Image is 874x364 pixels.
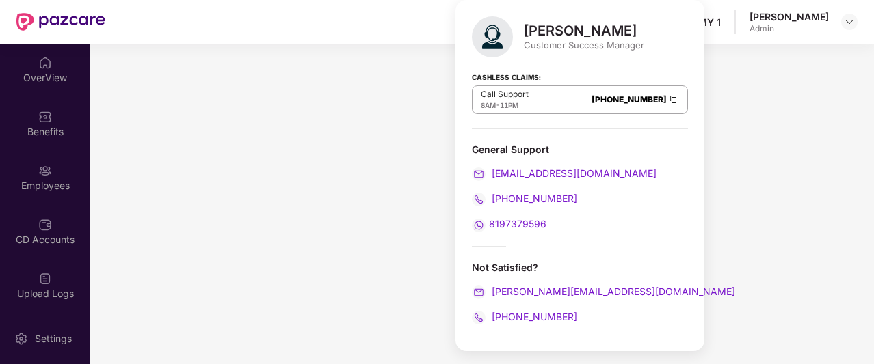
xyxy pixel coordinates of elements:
div: Settings [31,332,76,346]
img: svg+xml;base64,PHN2ZyBpZD0iU2V0dGluZy0yMHgyMCIgeG1sbnM9Imh0dHA6Ly93d3cudzMub3JnLzIwMDAvc3ZnIiB3aW... [14,332,28,346]
div: Customer Success Manager [524,39,644,51]
span: 8197379596 [489,218,546,229]
a: [PHONE_NUMBER] [472,193,577,204]
a: [PHONE_NUMBER] [592,94,667,104]
img: Clipboard Icon [668,94,679,105]
img: svg+xml;base64,PHN2ZyB4bWxucz0iaHR0cDovL3d3dy53My5vcmcvMjAwMC9zdmciIHhtbG5zOnhsaW5rPSJodHRwOi8vd3... [472,16,513,57]
div: Not Satisfied? [472,261,688,274]
p: Call Support [481,89,529,100]
div: [PERSON_NAME] [524,23,644,39]
a: 8197379596 [472,218,546,229]
img: svg+xml;base64,PHN2ZyB4bWxucz0iaHR0cDovL3d3dy53My5vcmcvMjAwMC9zdmciIHdpZHRoPSIyMCIgaGVpZ2h0PSIyMC... [472,167,486,181]
a: [PERSON_NAME][EMAIL_ADDRESS][DOMAIN_NAME] [472,285,735,297]
a: [EMAIL_ADDRESS][DOMAIN_NAME] [472,167,657,179]
span: [PERSON_NAME][EMAIL_ADDRESS][DOMAIN_NAME] [489,285,735,297]
img: New Pazcare Logo [16,13,105,31]
img: svg+xml;base64,PHN2ZyBpZD0iQmVuZWZpdHMiIHhtbG5zPSJodHRwOi8vd3d3LnczLm9yZy8yMDAwL3N2ZyIgd2lkdGg9Ij... [38,110,52,124]
div: Admin [750,23,829,34]
img: svg+xml;base64,PHN2ZyBpZD0iQ0RfQWNjb3VudHMiIGRhdGEtbmFtZT0iQ0QgQWNjb3VudHMiIHhtbG5zPSJodHRwOi8vd3... [38,218,52,232]
div: [PERSON_NAME] [750,10,829,23]
img: svg+xml;base64,PHN2ZyB4bWxucz0iaHR0cDovL3d3dy53My5vcmcvMjAwMC9zdmciIHdpZHRoPSIyMCIgaGVpZ2h0PSIyMC... [472,311,486,324]
div: Not Satisfied? [472,261,688,324]
img: svg+xml;base64,PHN2ZyB4bWxucz0iaHR0cDovL3d3dy53My5vcmcvMjAwMC9zdmciIHdpZHRoPSIyMCIgaGVpZ2h0PSIyMC... [472,219,486,232]
div: - [481,100,529,111]
span: [EMAIL_ADDRESS][DOMAIN_NAME] [489,167,657,179]
img: svg+xml;base64,PHN2ZyBpZD0iRHJvcGRvd24tMzJ4MzIiIHhtbG5zPSJodHRwOi8vd3d3LnczLm9yZy8yMDAwL3N2ZyIgd2... [844,16,855,27]
span: [PHONE_NUMBER] [489,193,577,204]
img: svg+xml;base64,PHN2ZyB4bWxucz0iaHR0cDovL3d3dy53My5vcmcvMjAwMC9zdmciIHdpZHRoPSIyMCIgaGVpZ2h0PSIyMC... [472,193,486,206]
img: svg+xml;base64,PHN2ZyB4bWxucz0iaHR0cDovL3d3dy53My5vcmcvMjAwMC9zdmciIHdpZHRoPSIyMCIgaGVpZ2h0PSIyMC... [472,285,486,299]
span: [PHONE_NUMBER] [489,311,577,322]
div: General Support [472,143,688,156]
a: [PHONE_NUMBER] [472,311,577,322]
img: svg+xml;base64,PHN2ZyBpZD0iRW1wbG95ZWVzIiB4bWxucz0iaHR0cDovL3d3dy53My5vcmcvMjAwMC9zdmciIHdpZHRoPS... [38,164,52,178]
strong: Cashless Claims: [472,69,541,84]
img: svg+xml;base64,PHN2ZyBpZD0iVXBsb2FkX0xvZ3MiIGRhdGEtbmFtZT0iVXBsb2FkIExvZ3MiIHhtbG5zPSJodHRwOi8vd3... [38,272,52,285]
span: 8AM [481,101,496,109]
span: 11PM [500,101,518,109]
img: svg+xml;base64,PHN2ZyBpZD0iSG9tZSIgeG1sbnM9Imh0dHA6Ly93d3cudzMub3JnLzIwMDAvc3ZnIiB3aWR0aD0iMjAiIG... [38,56,52,70]
div: General Support [472,143,688,232]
